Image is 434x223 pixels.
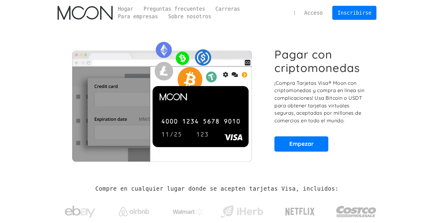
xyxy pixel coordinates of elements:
font: ¡Compra Tarjetas Visa® Moon con criptomonedas y compra en línea sin complicaciones! Usa Bitcoin o... [274,80,364,124]
a: Carreras [210,5,245,13]
a: iHerb [219,198,264,223]
a: Sobre nosotros [163,13,216,20]
a: Airbnb [111,201,157,219]
font: Compre en cualquier lugar donde se acepten tarjetas Visa, incluidos: [95,185,339,192]
font: Para empresas [118,13,158,20]
img: Airbnb [119,207,149,216]
a: Hogar [113,5,138,13]
img: Costco [336,200,377,223]
font: Hogar [118,6,133,12]
img: Las tarjetas Moon te permiten gastar tus criptomonedas en cualquier lugar donde se acepte Visa. [58,38,266,161]
font: Inscribirse [337,10,371,16]
img: iHerb [219,204,264,220]
font: Acceso [304,10,323,16]
a: hogar [58,6,113,20]
font: Pagar con criptomonedas [274,47,360,75]
img: Walmart [173,208,203,215]
font: Sobre nosotros [168,13,211,20]
a: Preguntas frecuentes [138,5,210,13]
a: Inscribirse [332,6,376,20]
font: Empezar [289,140,314,147]
img: Netflix [285,204,315,219]
font: Carreras [215,6,240,12]
a: Netflix [273,198,327,222]
img: eBay [65,202,95,221]
font: Preguntas frecuentes [143,6,205,12]
a: Acceso [299,6,328,20]
a: Empezar [274,136,328,152]
a: Walmart [165,202,210,218]
a: Para empresas [113,13,163,20]
img: Logotipo de la luna [58,6,113,20]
